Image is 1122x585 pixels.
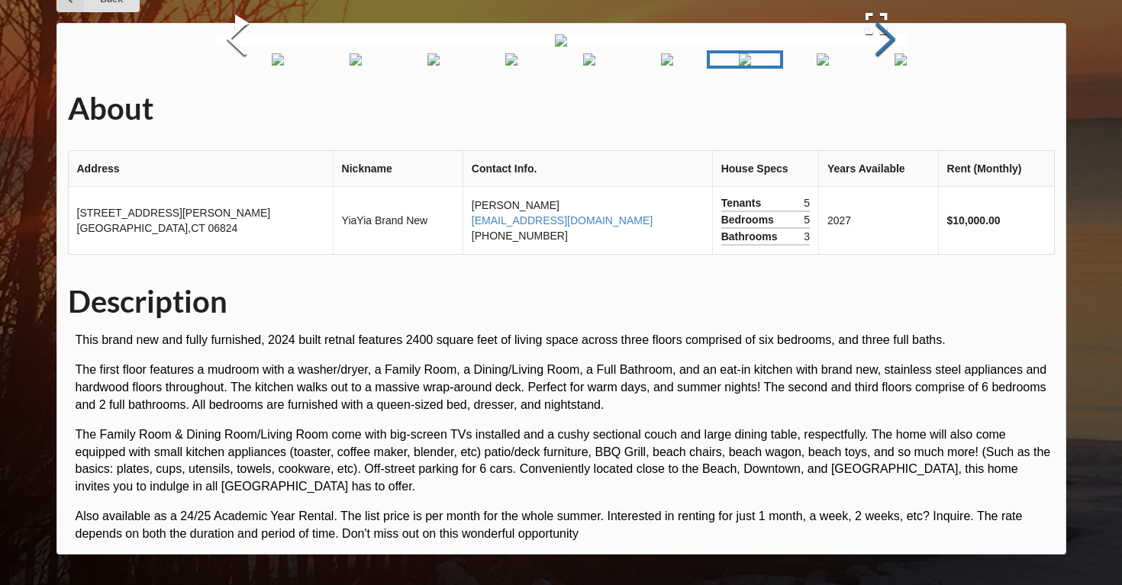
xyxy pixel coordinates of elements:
[661,53,673,66] img: 12SandyWay%2F2024-03-28%2013.06.04.jpg
[938,151,1054,187] th: Rent (Monthly)
[77,207,271,219] span: [STREET_ADDRESS][PERSON_NAME]
[463,187,712,254] td: [PERSON_NAME] [PHONE_NUMBER]
[862,50,939,69] a: Go to Slide 11
[804,212,810,227] span: 5
[240,50,316,69] a: Go to Slide 3
[333,151,463,187] th: Nickname
[739,53,751,66] img: 12SandyWay%2F2024-03-28%2013.16.45-2.jpg
[350,53,362,66] img: 12SandyWay%2F2024-03-28%2012.41.33.jpg
[472,214,653,227] a: [EMAIL_ADDRESS][DOMAIN_NAME]
[76,426,1055,496] p: The Family Room & Dining Room/Living Room come with big-screen TVs installed and a cushy sectiona...
[804,229,810,244] span: 3
[77,222,238,234] span: [GEOGRAPHIC_DATA] , CT 06824
[318,50,394,69] a: Go to Slide 4
[427,53,440,66] img: 12SandyWay%2F2024-03-28%2012.42.21.jpg
[76,332,1055,349] p: This brand new and fully furnished, 2024 built retnal features 2400 square feet of living space a...
[473,50,550,69] a: Go to Slide 6
[555,34,567,47] img: 12SandyWay%2F2024-03-28%2013.16.45-2.jpg
[76,362,1055,414] p: The first floor features a mudroom with a washer/dryer, a Family Room, a Dining/Living Room, a Fu...
[76,508,1055,543] p: Also available as a 24/25 Academic Year Rental. The list price is per month for the whole summer....
[721,212,778,227] span: Bedrooms
[707,50,783,69] a: Go to Slide 9
[272,53,284,66] img: 12SandyWay%2F2024-03-28%2012.08.18.jpg
[818,151,938,187] th: Years Available
[505,53,517,66] img: 12SandyWay%2F2024-03-28%2012.54.05.jpg
[629,50,705,69] a: Go to Slide 8
[68,282,1055,321] h1: Description
[395,50,472,69] a: Go to Slide 5
[551,50,627,69] a: Go to Slide 7
[721,229,782,244] span: Bathrooms
[69,151,333,187] th: Address
[583,53,595,66] img: 12SandyWay%2F2024-03-28%2012.59.39.jpg
[846,2,907,46] button: Open Fullscreen
[785,50,861,69] a: Go to Slide 10
[818,187,938,254] td: 2027
[333,187,463,254] td: YiaYia Brand New
[84,50,775,69] div: Thumbnail Navigation
[947,214,1001,227] b: $10,000.00
[804,195,810,211] span: 5
[712,151,818,187] th: House Specs
[68,89,1055,128] h1: About
[721,195,766,211] span: Tenants
[817,53,829,66] img: 12SandyWay%2F2024-03-28%2013.17.19-1.jpg
[463,151,712,187] th: Contact Info.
